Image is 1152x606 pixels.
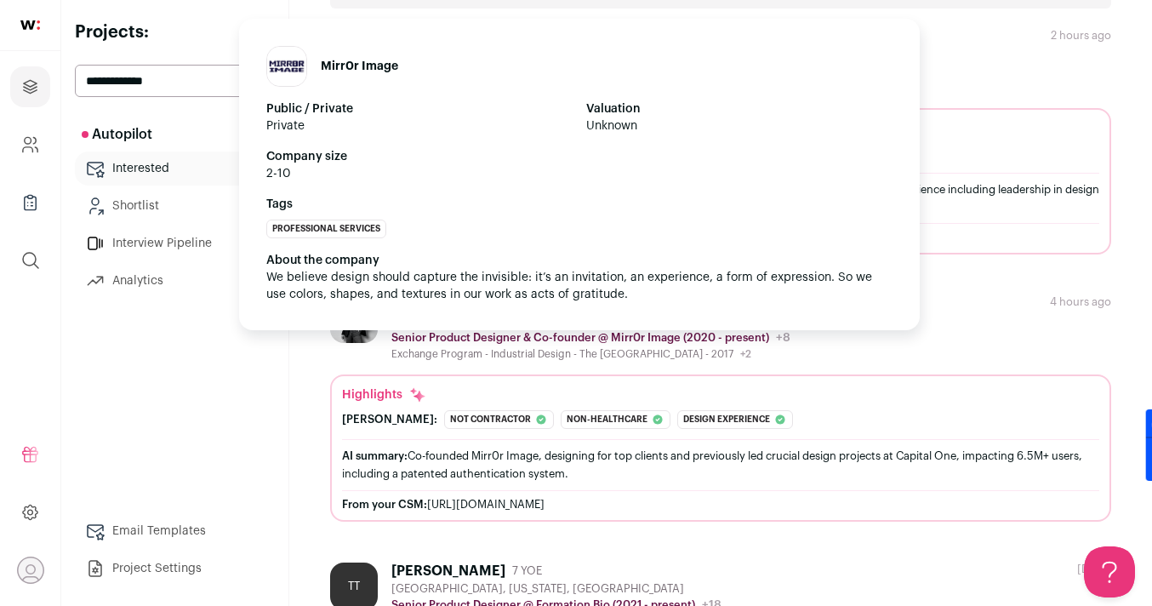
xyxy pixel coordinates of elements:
div: About the company [266,252,893,269]
div: Co-founded Mirr0r Image, designing for top clients and previously led crucial design projects at ... [342,447,1099,483]
div: [DATE] [1077,563,1111,576]
a: [PERSON_NAME] 8 YOE [US_STATE][GEOGRAPHIC_DATA] Senior Product Designer & Co-founder @ Mirr0r Ima... [330,295,1111,521]
a: Project Settings [75,552,275,586]
div: Non-healthcare [561,410,670,429]
div: Design experience [677,410,793,429]
a: Analytics [75,264,275,298]
div: [URL][DOMAIN_NAME] [342,498,1099,512]
h1: Mirr0r Image [321,58,398,75]
iframe: Toggle Customer Support [1084,546,1135,597]
a: Interested5 [75,151,275,186]
span: AI summary: [342,450,408,461]
img: wellfound-shorthand-0d5821cbd27db2630d0214b213865d53afaa358527fdda9d0ea32b1df1b89c2c.svg [20,20,40,30]
a: Company and ATS Settings [10,124,50,165]
strong: Company size [266,148,573,165]
strong: Valuation [586,100,893,117]
a: Projects [10,66,50,107]
span: We believe design should capture the invisible: it’s an invitation, an experience, a form of expr... [266,272,875,300]
img: e6989f8afa03fa83399783b53a99923b70c215fda876efd3cb7240d34dcec2d6.jpg [267,47,306,86]
button: Open dropdown [17,557,44,584]
div: 4 hours ago [1050,295,1111,309]
span: Unknown [586,117,893,134]
span: From your CSM: [342,499,427,510]
strong: Tags [266,196,893,213]
a: Email Templates [75,514,275,548]
div: 2 hours ago [1051,29,1111,43]
div: Exchange Program - Industrial Design - The [GEOGRAPHIC_DATA] - 2017 [391,347,790,361]
div: [PERSON_NAME] [391,563,505,580]
p: Senior Product Designer & Co-founder @ Mirr0r Image (2020 - present) [391,331,769,345]
span: +2 [740,349,751,359]
li: Professional Services [266,220,386,238]
button: Autopilot [75,117,275,151]
span: +8 [776,332,790,344]
strong: Public / Private [266,100,573,117]
div: [PERSON_NAME]: [342,413,437,426]
div: [GEOGRAPHIC_DATA], [US_STATE], [GEOGRAPHIC_DATA] [391,582,753,596]
span: Private [266,117,573,134]
div: Highlights [342,386,426,403]
p: Autopilot [82,124,152,145]
h2: Projects: [75,20,275,44]
div: Not contractor [444,410,554,429]
a: Shortlist [75,189,275,223]
a: Company Lists [10,182,50,223]
span: 2-10 [266,165,573,182]
span: 7 YOE [512,564,542,578]
a: Interview Pipeline8 [75,226,275,260]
